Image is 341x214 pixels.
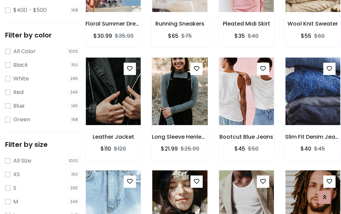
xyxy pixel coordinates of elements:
[13,88,24,96] label: Red
[13,47,36,56] label: All Color
[13,102,25,110] label: Blue
[13,170,20,179] label: XS
[67,48,80,55] span: 1000
[13,184,16,192] label: S
[219,20,274,27] h6: Pleated Midi Skirt
[314,145,325,153] del: $45
[67,157,80,164] span: 1000
[69,7,80,14] span: 168
[68,75,80,82] span: 295
[13,157,31,165] label: All Size
[219,134,274,140] h6: Bootcut Blue Jeans
[68,185,80,192] span: 295
[152,134,207,140] h6: Long Sleeve Henley T-Shirt
[314,32,325,40] del: $60
[5,31,80,39] h5: Filter by color
[248,32,259,40] del: $40
[114,145,126,153] del: $120
[168,33,179,39] h6: $65
[68,89,80,96] span: 246
[285,20,341,27] h6: Wool Knit Sweater
[5,140,80,149] h5: Filter by size
[100,146,111,152] h6: $110
[115,32,134,40] del: $35.99
[181,32,192,40] del: $75
[301,33,311,39] h6: $55
[69,62,80,68] span: 150
[152,20,207,27] h6: Running Sneakers
[13,61,28,69] label: Black
[300,146,311,152] h6: $40
[248,145,259,153] del: $50
[234,33,245,39] h6: $35
[68,198,80,205] span: 246
[86,20,141,27] h6: Floral Summer Dress
[93,33,112,39] h6: $30.99
[86,134,141,140] h6: Leather Jacket
[13,116,30,124] label: Green
[69,116,80,123] span: 168
[234,146,245,152] h6: $45
[69,171,80,178] span: 150
[13,198,18,206] label: M
[161,146,178,152] h6: $21.99
[13,75,29,83] label: White
[13,6,47,14] label: $400 - $500
[181,145,199,153] del: $25.99
[285,134,341,140] h6: Slim Fit Denim Jeans
[69,103,80,109] span: 145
